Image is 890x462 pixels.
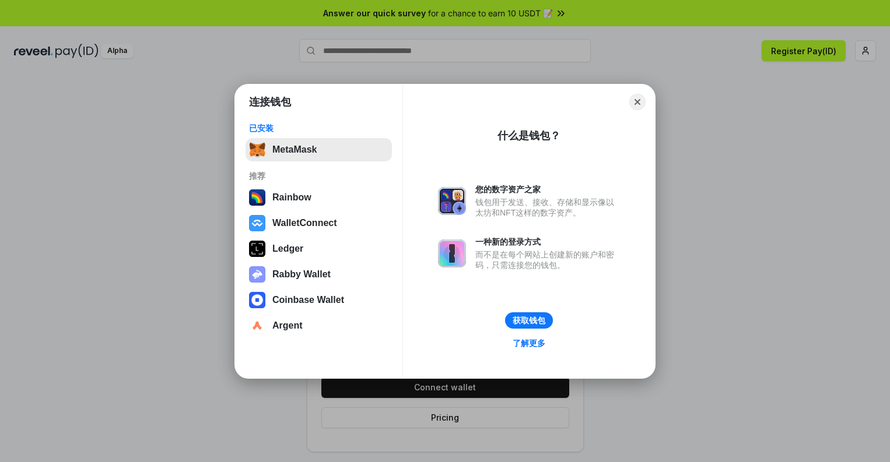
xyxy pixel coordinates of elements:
div: Argent [272,320,303,331]
img: svg+xml,%3Csvg%20xmlns%3D%22http%3A%2F%2Fwww.w3.org%2F2000%2Fsvg%22%20fill%3D%22none%22%20viewBox... [438,239,466,267]
h1: 连接钱包 [249,95,291,109]
div: 钱包用于发送、接收、存储和显示像以太坊和NFT这样的数字资产。 [475,197,620,218]
img: svg+xml,%3Csvg%20fill%3D%22none%22%20height%3D%2233%22%20viewBox%3D%220%200%2035%2033%22%20width%... [249,142,265,158]
div: 而不是在每个网站上创建新的账户和密码，只需连接您的钱包。 [475,249,620,270]
button: MetaMask [246,138,392,161]
div: Rabby Wallet [272,269,331,280]
div: Coinbase Wallet [272,295,344,305]
div: Ledger [272,244,303,254]
div: 您的数字资产之家 [475,184,620,195]
div: 一种新的登录方式 [475,237,620,247]
div: WalletConnect [272,218,337,228]
button: WalletConnect [246,211,392,235]
img: svg+xml,%3Csvg%20width%3D%22120%22%20height%3D%22120%22%20viewBox%3D%220%200%20120%20120%22%20fil... [249,189,265,206]
img: svg+xml,%3Csvg%20width%3D%2228%22%20height%3D%2228%22%20viewBox%3D%220%200%2028%2028%22%20fill%3D... [249,318,265,334]
img: svg+xml,%3Csvg%20xmlns%3D%22http%3A%2F%2Fwww.w3.org%2F2000%2Fsvg%22%20fill%3D%22none%22%20viewBox... [438,187,466,215]
div: 了解更多 [513,338,545,348]
img: svg+xml,%3Csvg%20width%3D%2228%22%20height%3D%2228%22%20viewBox%3D%220%200%2028%2028%22%20fill%3D... [249,215,265,231]
div: 已安装 [249,123,388,133]
img: svg+xml,%3Csvg%20xmlns%3D%22http%3A%2F%2Fwww.w3.org%2F2000%2Fsvg%22%20width%3D%2228%22%20height%3... [249,241,265,257]
button: Rabby Wallet [246,263,392,286]
div: MetaMask [272,144,317,155]
button: Rainbow [246,186,392,209]
button: Coinbase Wallet [246,288,392,312]
a: 了解更多 [506,336,552,351]
button: Ledger [246,237,392,260]
button: 获取钱包 [505,312,553,329]
div: 什么是钱包？ [497,129,560,143]
img: svg+xml,%3Csvg%20xmlns%3D%22http%3A%2F%2Fwww.w3.org%2F2000%2Fsvg%22%20fill%3D%22none%22%20viewBox... [249,266,265,283]
button: Argent [246,314,392,337]
div: 获取钱包 [513,315,545,326]
div: Rainbow [272,192,311,203]
img: svg+xml,%3Csvg%20width%3D%2228%22%20height%3D%2228%22%20viewBox%3D%220%200%2028%2028%22%20fill%3D... [249,292,265,308]
button: Close [629,94,646,110]
div: 推荐 [249,171,388,181]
